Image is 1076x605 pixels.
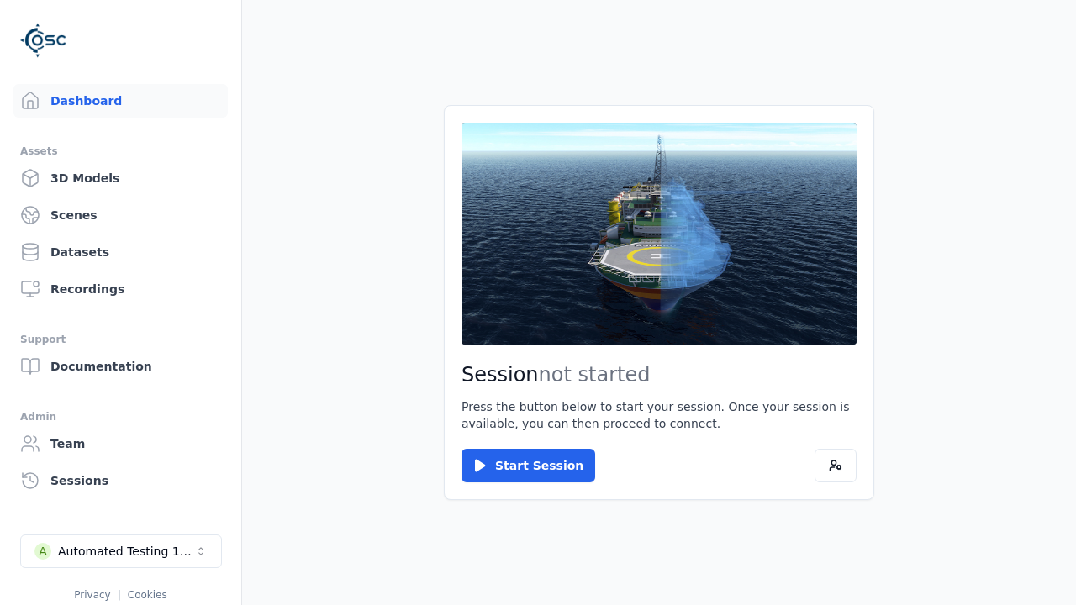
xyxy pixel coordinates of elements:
div: Admin [20,407,221,427]
a: Dashboard [13,84,228,118]
div: Support [20,329,221,350]
a: Recordings [13,272,228,306]
div: A [34,543,51,560]
span: | [118,589,121,601]
a: 3D Models [13,161,228,195]
a: Sessions [13,464,228,497]
h2: Session [462,361,857,388]
a: Datasets [13,235,228,269]
div: Automated Testing 1 - Playwright [58,543,194,560]
button: Select a workspace [20,534,222,568]
span: not started [539,363,651,387]
a: Documentation [13,350,228,383]
a: Scenes [13,198,228,232]
div: Assets [20,141,221,161]
a: Cookies [128,589,167,601]
p: Press the button below to start your session. Once your session is available, you can then procee... [462,398,857,432]
button: Start Session [462,449,595,482]
img: Logo [20,17,67,64]
a: Team [13,427,228,460]
a: Privacy [74,589,110,601]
